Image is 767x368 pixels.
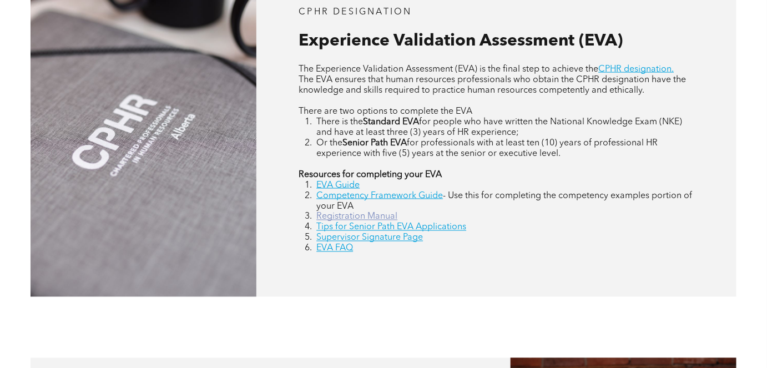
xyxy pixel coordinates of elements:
[299,8,412,17] span: CPHR DESIGNATION
[299,75,686,95] span: The EVA ensures that human resources professionals who obtain the CPHR designation have the knowl...
[316,139,658,158] span: for professionals with at least ten (10) years of professional HR experience with five (5) years ...
[299,170,442,179] strong: Resources for completing your EVA
[598,65,674,74] a: CPHR designation.
[316,191,692,211] span: - Use this for completing the competency examples portion of your EVA
[316,118,682,137] span: for people who have written the National Knowledge Exam (NKE) and have at least three (3) years o...
[316,191,443,200] a: Competency Framework Guide
[342,139,407,148] strong: Senior Path EVA
[316,213,397,221] a: Registration Manual
[316,223,466,232] a: Tips for Senior Path EVA Applications
[316,118,363,127] span: There is the
[316,139,342,148] span: Or the
[299,107,472,116] span: There are two options to complete the EVA
[316,234,423,243] a: Supervisor Signature Page
[363,118,419,127] strong: Standard EVA
[316,181,360,190] a: EVA Guide
[299,65,598,74] span: The Experience Validation Assessment (EVA) is the final step to achieve the
[299,33,623,49] span: Experience Validation Assessment (EVA)
[316,244,353,253] a: EVA FAQ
